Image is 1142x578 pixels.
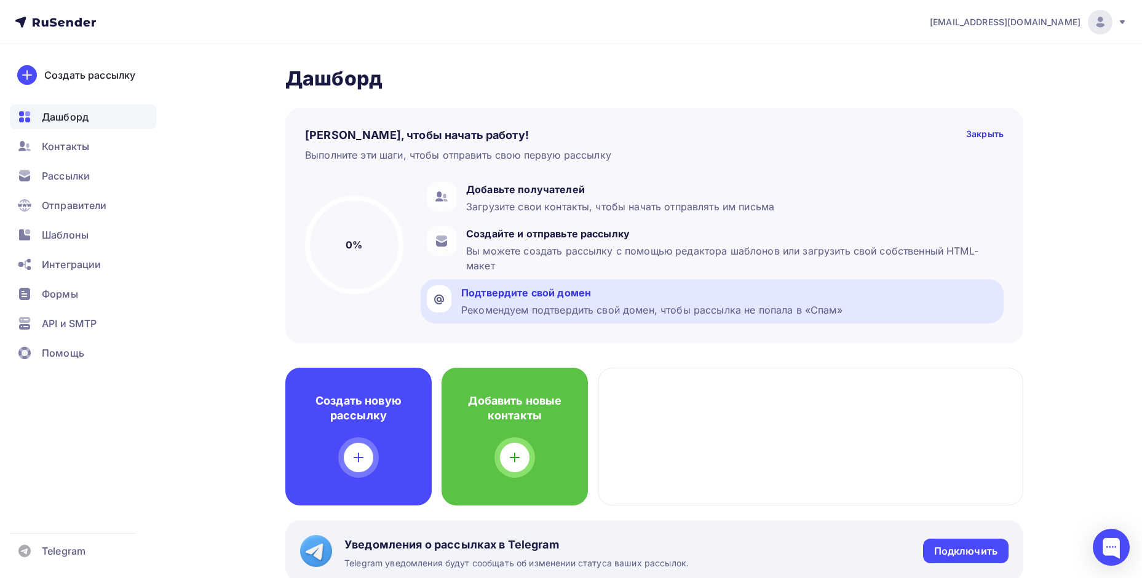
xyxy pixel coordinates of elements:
span: Дашборд [42,109,89,124]
span: Формы [42,287,78,301]
span: Шаблоны [42,228,89,242]
span: API и SMTP [42,316,97,331]
a: Дашборд [10,105,156,129]
span: Интеграции [42,257,101,272]
h4: Добавить новые контакты [461,394,568,423]
a: Отправители [10,193,156,218]
a: Формы [10,282,156,306]
div: Закрыть [966,128,1004,143]
div: Загрузите свои контакты, чтобы начать отправлять им письма [466,199,774,214]
div: Подтвердите свой домен [461,285,843,300]
span: Telegram [42,544,85,558]
span: Отправители [42,198,107,213]
a: Шаблоны [10,223,156,247]
div: Рекомендуем подтвердить свой домен, чтобы рассылка не попала в «Спам» [461,303,843,317]
span: Telegram уведомления будут сообщать об изменении статуса ваших рассылок. [344,557,689,569]
div: Создайте и отправьте рассылку [466,226,997,241]
div: Вы можете создать рассылку с помощью редактора шаблонов или загрузить свой собственный HTML-макет [466,243,997,273]
h2: Дашборд [285,66,1023,91]
span: [EMAIL_ADDRESS][DOMAIN_NAME] [930,16,1081,28]
div: Создать рассылку [44,68,135,82]
span: Рассылки [42,168,90,183]
span: Уведомления о рассылках в Telegram [344,537,689,552]
a: Контакты [10,134,156,159]
h5: 0% [346,237,362,252]
span: Контакты [42,139,89,154]
a: Рассылки [10,164,156,188]
div: Выполните эти шаги, чтобы отправить свою первую рассылку [305,148,611,162]
div: Подключить [934,544,997,558]
h4: [PERSON_NAME], чтобы начать работу! [305,128,529,143]
span: Помощь [42,346,84,360]
div: Добавьте получателей [466,182,774,197]
h4: Создать новую рассылку [305,394,412,423]
a: [EMAIL_ADDRESS][DOMAIN_NAME] [930,10,1127,34]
